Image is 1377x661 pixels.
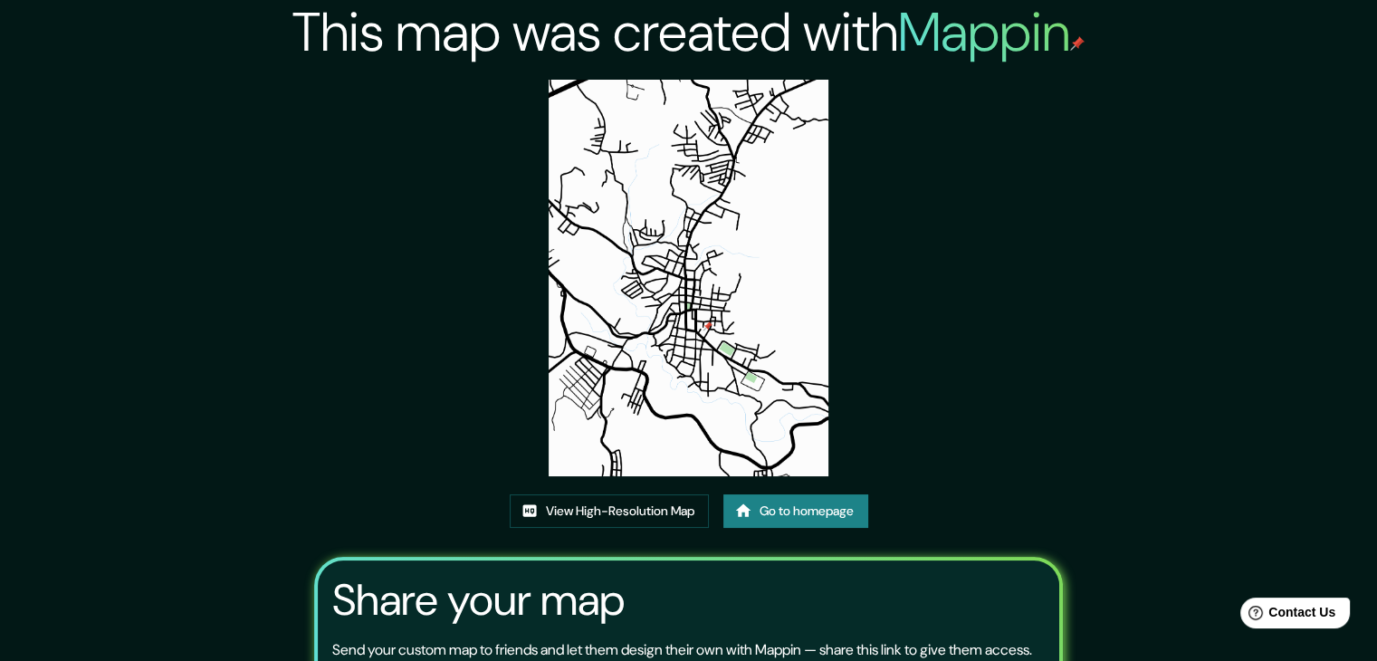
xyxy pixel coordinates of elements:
[1070,36,1085,51] img: mappin-pin
[510,494,709,528] a: View High-Resolution Map
[723,494,868,528] a: Go to homepage
[549,80,829,476] img: created-map
[1216,590,1357,641] iframe: Help widget launcher
[332,575,625,626] h3: Share your map
[332,639,1032,661] p: Send your custom map to friends and let them design their own with Mappin — share this link to gi...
